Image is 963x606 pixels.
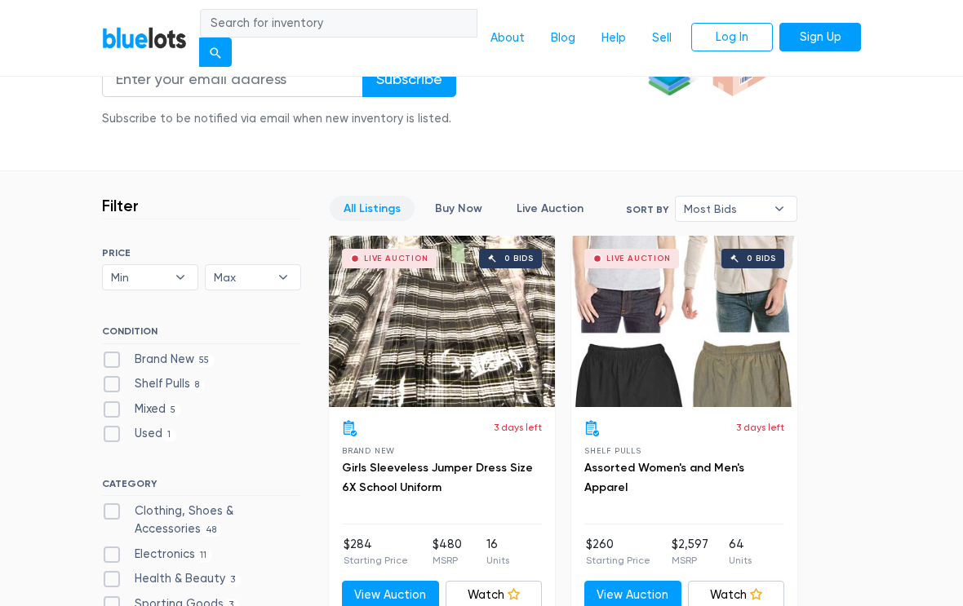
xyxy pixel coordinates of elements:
[111,265,166,290] span: Min
[201,524,222,537] span: 48
[194,354,215,367] span: 55
[684,197,766,221] span: Most Bids
[200,9,477,38] input: Search for inventory
[433,553,462,568] p: MSRP
[364,254,428,263] div: Live Auction
[571,236,797,407] a: Live Auction 0 bids
[486,536,509,568] li: 16
[729,553,752,568] p: Units
[342,446,395,455] span: Brand New
[102,247,301,259] h6: PRICE
[586,553,650,568] p: Starting Price
[779,23,861,52] a: Sign Up
[102,400,181,418] label: Mixed
[102,60,363,97] input: Enter your email address
[102,110,456,128] div: Subscribe to be notified via email when new inventory is listed.
[626,202,668,217] label: Sort By
[102,425,176,443] label: Used
[102,351,215,369] label: Brand New
[504,254,534,263] div: 0 bids
[163,265,197,290] b: ▾
[102,26,187,50] a: BlueLots
[494,420,542,435] p: 3 days left
[344,536,408,568] li: $284
[102,325,301,343] h6: CONDITION
[747,254,776,263] div: 0 bids
[762,197,797,221] b: ▾
[102,478,301,496] h6: CATEGORY
[342,461,533,494] a: Girls Sleeveless Jumper Dress Size 6X School Uniform
[225,574,241,587] span: 3
[102,546,212,564] label: Electronics
[166,404,181,417] span: 5
[433,536,462,568] li: $480
[672,553,708,568] p: MSRP
[477,23,538,54] a: About
[586,536,650,568] li: $260
[102,375,205,393] label: Shelf Pulls
[162,429,176,442] span: 1
[195,549,212,562] span: 11
[330,196,415,221] a: All Listings
[190,378,205,391] span: 8
[639,23,685,54] a: Sell
[538,23,588,54] a: Blog
[362,60,456,97] input: Subscribe
[344,553,408,568] p: Starting Price
[421,196,496,221] a: Buy Now
[729,536,752,568] li: 64
[736,420,784,435] p: 3 days left
[584,446,641,455] span: Shelf Pulls
[102,570,241,588] label: Health & Beauty
[486,553,509,568] p: Units
[584,461,744,494] a: Assorted Women's and Men's Apparel
[102,502,301,537] label: Clothing, Shoes & Accessories
[503,196,597,221] a: Live Auction
[102,196,139,215] h3: Filter
[329,236,555,407] a: Live Auction 0 bids
[588,23,639,54] a: Help
[691,23,773,52] a: Log In
[606,254,671,263] div: Live Auction
[266,265,300,290] b: ▾
[672,536,708,568] li: $2,597
[214,265,269,290] span: Max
